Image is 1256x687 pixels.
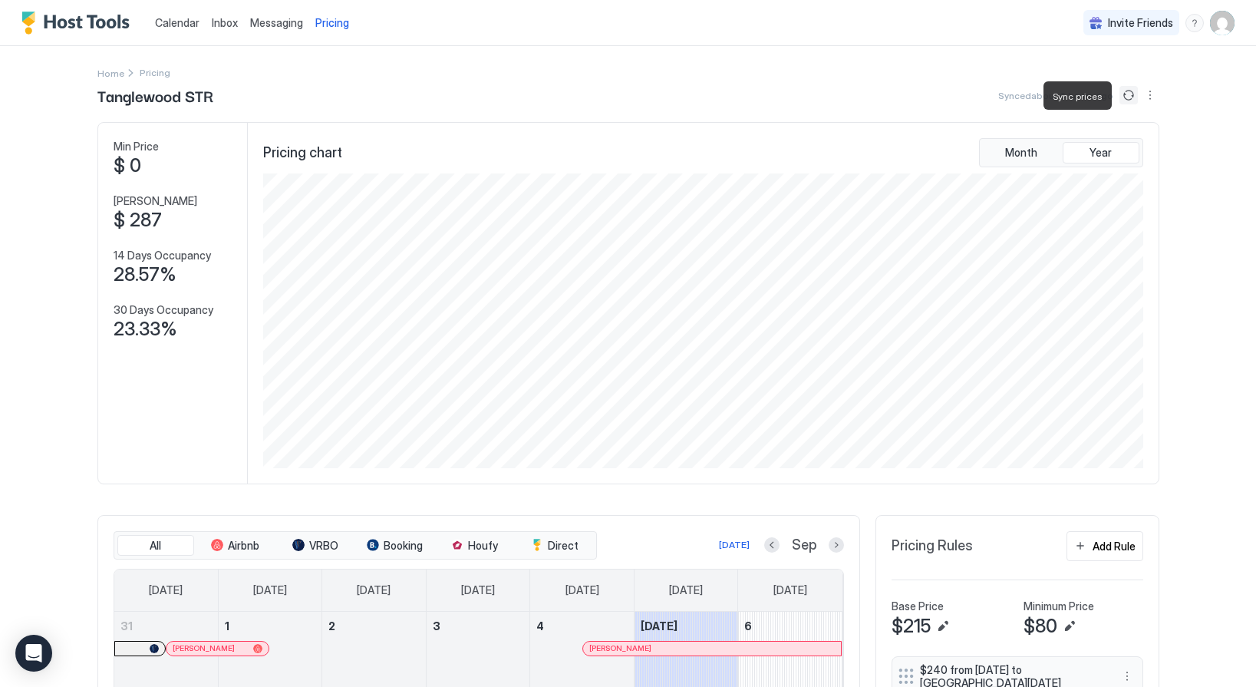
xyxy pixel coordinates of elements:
a: Sunday [134,570,198,611]
span: Min Price [114,140,159,154]
span: [DATE] [149,583,183,597]
button: All [117,535,194,557]
span: Invite Friends [1108,16,1173,30]
span: 1 [225,619,229,633]
span: $ 0 [114,154,141,177]
span: Booking [384,539,423,553]
div: menu [1141,86,1159,104]
span: Month [1005,146,1037,160]
span: Base Price [892,599,944,613]
button: Houfy [437,535,513,557]
a: Saturday [758,570,822,611]
a: August 31, 2025 [114,612,218,640]
button: Edit [1060,617,1079,636]
span: [PERSON_NAME] [114,194,197,208]
button: VRBO [277,535,354,557]
span: Tanglewood STR [97,84,213,107]
a: Calendar [155,15,199,31]
span: Houfy [468,539,498,553]
span: Direct [548,539,579,553]
span: All [150,539,161,553]
a: Home [97,64,124,81]
span: Airbnb [228,539,259,553]
div: menu [1185,14,1204,32]
span: [DATE] [461,583,495,597]
div: Breadcrumb [97,64,124,81]
span: [DATE] [565,583,599,597]
a: Messaging [250,15,303,31]
a: Wednesday [446,570,510,611]
button: More options [1141,86,1159,104]
div: Open Intercom Messenger [15,635,52,672]
a: September 1, 2025 [219,612,322,640]
span: 6 [744,619,752,633]
span: $ 287 [114,209,162,232]
span: 31 [120,619,133,633]
span: Breadcrumb [140,67,170,78]
span: Pricing [315,16,349,30]
div: Add Rule [1093,538,1136,554]
button: More options [1118,667,1136,685]
span: [DATE] [641,619,677,633]
span: Sync prices [1053,91,1103,102]
span: [DATE] [669,583,703,597]
span: VRBO [309,539,338,553]
span: Pricing Rules [892,537,973,555]
span: [DATE] [253,583,287,597]
span: [DATE] [773,583,807,597]
span: Inbox [212,16,238,29]
a: Friday [654,570,718,611]
span: Year [1090,146,1112,160]
a: Monday [238,570,302,611]
button: Booking [357,535,434,557]
button: Previous month [764,537,780,553]
span: $215 [892,615,931,638]
span: [PERSON_NAME] [589,643,651,653]
span: 4 [536,619,544,633]
span: Messaging [250,16,303,29]
span: Calendar [155,16,199,29]
div: tab-group [979,138,1143,167]
button: Sync prices [1119,86,1138,104]
button: Add Rule [1066,531,1143,561]
button: Direct [516,535,593,557]
a: September 5, 2025 [635,612,738,640]
a: Host Tools Logo [21,12,137,35]
span: Home [97,68,124,79]
div: [PERSON_NAME] [589,643,836,653]
div: tab-group [114,531,597,560]
a: Inbox [212,15,238,31]
div: menu [1118,667,1136,685]
span: $80 [1024,615,1057,638]
span: Minimum Price [1024,599,1094,613]
button: Year [1063,142,1139,163]
a: Thursday [550,570,615,611]
button: Month [983,142,1060,163]
button: [DATE] [717,536,752,554]
a: Tuesday [341,570,406,611]
div: User profile [1210,11,1235,35]
div: [PERSON_NAME] [173,643,262,653]
button: Airbnb [197,535,274,557]
a: September 3, 2025 [427,612,530,640]
span: Pricing chart [263,144,342,162]
span: 30 Days Occupancy [114,303,213,317]
span: 2 [328,619,335,633]
button: Next month [829,537,844,553]
span: 28.57% [114,263,176,286]
a: September 4, 2025 [530,612,634,640]
span: [PERSON_NAME] [173,643,235,653]
button: Edit [934,617,952,636]
a: September 2, 2025 [322,612,426,640]
span: 14 Days Occupancy [114,249,211,263]
span: Sep [792,537,816,554]
span: 3 [433,619,440,633]
span: Synced about 6 hours ago [998,90,1113,101]
div: [DATE] [719,538,750,552]
span: [DATE] [357,583,391,597]
a: September 6, 2025 [738,612,842,640]
span: 23.33% [114,318,177,341]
